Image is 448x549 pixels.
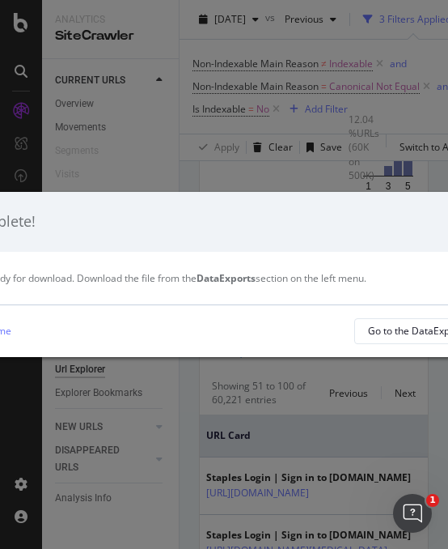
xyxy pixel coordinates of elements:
[426,494,439,507] span: 1
[197,271,256,285] strong: DataExports
[393,494,432,533] iframe: Intercom live chat
[197,271,366,285] span: section on the left menu.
